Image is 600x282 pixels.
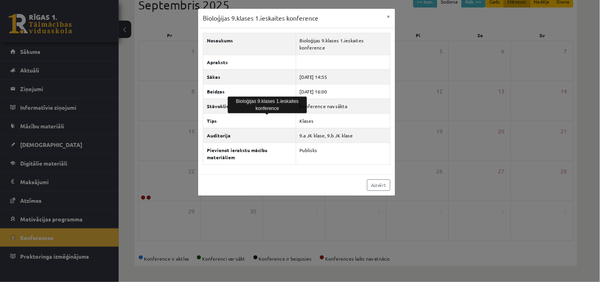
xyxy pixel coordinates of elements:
div: Bioloģijas 9.klases 1.ieskaites konference [228,97,307,113]
td: [DATE] 16:00 [296,84,390,99]
td: Klases [296,113,390,128]
td: Bioloģijas 9.klases 1.ieskaites konference [296,33,390,55]
button: × [382,9,395,24]
th: Stāvoklis [203,99,296,113]
td: [DATE] 14:55 [296,69,390,84]
th: Nosaukums [203,33,296,55]
th: Pievienot ierakstu mācību materiāliem [203,143,296,164]
th: Apraksts [203,55,296,69]
th: Sākas [203,69,296,84]
th: Tips [203,113,296,128]
td: Publisks [296,143,390,164]
td: Konference nav sākta [296,99,390,113]
th: Auditorija [203,128,296,143]
th: Beidzas [203,84,296,99]
a: Aizvērt [367,179,390,191]
h3: Bioloģijas 9.klases 1.ieskaites konference [203,13,318,23]
td: 9.a JK klase, 9.b JK klase [296,128,390,143]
